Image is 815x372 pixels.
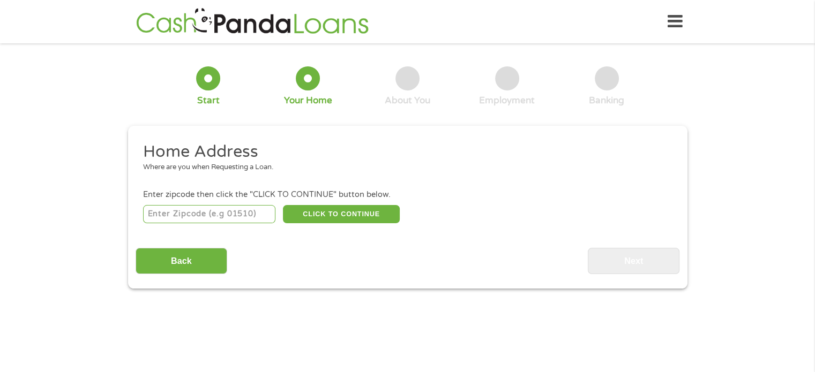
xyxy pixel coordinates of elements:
[479,95,535,107] div: Employment
[143,205,275,223] input: Enter Zipcode (e.g 01510)
[283,205,400,223] button: CLICK TO CONTINUE
[136,248,227,274] input: Back
[197,95,220,107] div: Start
[143,189,671,201] div: Enter zipcode then click the "CLICK TO CONTINUE" button below.
[143,141,664,163] h2: Home Address
[284,95,332,107] div: Your Home
[385,95,430,107] div: About You
[588,248,679,274] input: Next
[133,6,372,37] img: GetLoanNow Logo
[143,162,664,173] div: Where are you when Requesting a Loan.
[589,95,624,107] div: Banking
